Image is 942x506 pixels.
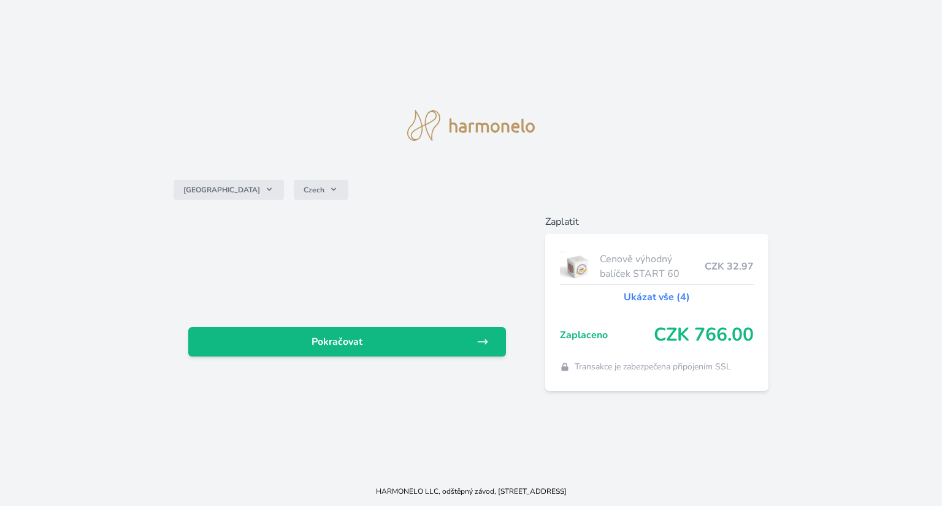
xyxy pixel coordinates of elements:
[188,327,506,357] a: Pokračovat
[705,259,754,274] span: CZK 32.97
[545,214,768,229] h6: Zaplatit
[174,180,284,200] button: [GEOGRAPHIC_DATA]
[304,185,324,195] span: Czech
[600,252,705,281] span: Cenově výhodný balíček START 60
[407,110,535,141] img: logo.svg
[560,251,595,282] img: start.jpg
[575,361,731,373] span: Transakce je zabezpečena připojením SSL
[183,185,260,195] span: [GEOGRAPHIC_DATA]
[654,324,754,346] span: CZK 766.00
[294,180,348,200] button: Czech
[198,334,477,349] span: Pokračovat
[624,290,690,304] a: Ukázat vše (4)
[560,328,654,342] span: Zaplaceno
